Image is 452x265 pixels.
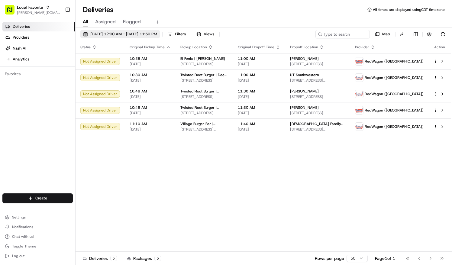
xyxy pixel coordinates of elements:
[194,30,217,38] button: Views
[130,78,171,83] span: [DATE]
[290,73,319,77] span: UT Southwestern
[43,102,73,107] a: Powered byPylon
[355,123,363,131] img: time_to_eat_nevada_logo
[290,127,345,132] span: [STREET_ADDRESS][PERSON_NAME]
[290,94,345,99] span: [STREET_ADDRESS]
[365,108,424,113] span: RedWagon ([GEOGRAPHIC_DATA])
[35,196,47,201] span: Create
[238,127,280,132] span: [DATE]
[238,94,280,99] span: [DATE]
[103,59,110,66] button: Start new chat
[290,45,318,50] span: Dropoff Location
[6,57,17,68] img: 1736555255976-a54dd68f-1ca7-489b-9aae-adbdc363a1c4
[180,111,228,115] span: [STREET_ADDRESS]
[2,22,75,31] a: Deliveries
[57,87,97,93] span: API Documentation
[165,30,189,38] button: Filters
[95,18,116,25] span: Assigned
[83,255,117,261] div: Deliveries
[21,63,76,68] div: We're available if you need us!
[290,62,345,66] span: [STREET_ADDRESS]
[2,252,73,260] button: Log out
[90,31,157,37] span: [DATE] 12:00 AM - [DATE] 11:59 PM
[355,106,363,114] img: time_to_eat_nevada_logo
[60,102,73,107] span: Pylon
[12,244,36,249] span: Toggle Theme
[12,254,24,258] span: Log out
[2,33,75,42] a: Providers
[365,59,424,64] span: RedWagon ([GEOGRAPHIC_DATA])
[204,31,214,37] span: Views
[130,45,165,50] span: Original Pickup Time
[130,111,171,115] span: [DATE]
[83,18,88,25] span: All
[130,62,171,66] span: [DATE]
[2,223,73,231] button: Notifications
[372,30,393,38] button: Map
[130,105,171,110] span: 10:46 AM
[17,10,60,15] button: [PERSON_NAME][DOMAIN_NAME][EMAIL_ADDRESS][PERSON_NAME][DOMAIN_NAME]
[17,4,43,10] button: Local Favorite
[2,232,73,241] button: Chat with us!
[180,94,228,99] span: [STREET_ADDRESS]
[290,105,319,110] span: [PERSON_NAME]
[13,57,29,62] span: Analytics
[180,78,228,83] span: [STREET_ADDRESS]
[130,127,171,132] span: [DATE]
[382,31,390,37] span: Map
[290,121,345,126] span: [DEMOGRAPHIC_DATA] Family Health [PERSON_NAME]
[290,111,345,115] span: [STREET_ADDRESS]
[290,89,319,94] span: [PERSON_NAME]
[80,30,160,38] button: [DATE] 12:00 AM - [DATE] 11:59 PM
[238,45,274,50] span: Original Dropoff Time
[6,24,110,34] p: Welcome 👋
[12,225,33,229] span: Notifications
[16,39,100,45] input: Clear
[355,74,363,82] img: time_to_eat_nevada_logo
[365,75,424,80] span: RedWagon ([GEOGRAPHIC_DATA])
[12,234,34,239] span: Chat with us!
[2,193,73,203] button: Create
[130,89,171,94] span: 10:46 AM
[238,121,280,126] span: 11:40 AM
[180,105,228,110] span: Twisted Root Burger | [GEOGRAPHIC_DATA]
[238,56,280,61] span: 11:00 AM
[180,127,228,132] span: [STREET_ADDRESS][PERSON_NAME]
[2,54,75,64] a: Analytics
[83,5,114,15] h1: Deliveries
[51,88,56,93] div: 💻
[365,92,424,96] span: RedWagon ([GEOGRAPHIC_DATA])
[365,124,424,129] span: RedWagon ([GEOGRAPHIC_DATA])
[180,89,228,94] span: Twisted Root Burger | [GEOGRAPHIC_DATA]
[355,45,369,50] span: Provider
[180,121,228,126] span: Village Burger Bar | [GEOGRAPHIC_DATA]
[439,30,447,38] button: Refresh
[130,121,171,126] span: 11:10 AM
[180,73,228,77] span: Twisted Root Burger | Deep Ellum
[238,89,280,94] span: 11:30 AM
[4,85,49,96] a: 📗Knowledge Base
[2,2,63,17] button: Local Favorite[PERSON_NAME][DOMAIN_NAME][EMAIL_ADDRESS][PERSON_NAME][DOMAIN_NAME]
[110,256,117,261] div: 5
[130,56,171,61] span: 10:26 AM
[13,35,29,40] span: Providers
[127,255,161,261] div: Packages
[175,31,186,37] span: Filters
[130,94,171,99] span: [DATE]
[21,57,99,63] div: Start new chat
[2,69,73,79] div: Favorites
[238,73,280,77] span: 11:00 AM
[238,78,280,83] span: [DATE]
[6,6,18,18] img: Nash
[130,73,171,77] span: 10:30 AM
[355,57,363,65] img: time_to_eat_nevada_logo
[6,88,11,93] div: 📗
[290,78,345,83] span: [STREET_ADDRESS][PERSON_NAME]
[49,85,99,96] a: 💻API Documentation
[315,30,370,38] input: Type to search
[2,242,73,250] button: Toggle Theme
[13,24,30,29] span: Deliveries
[2,44,75,53] a: Nash AI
